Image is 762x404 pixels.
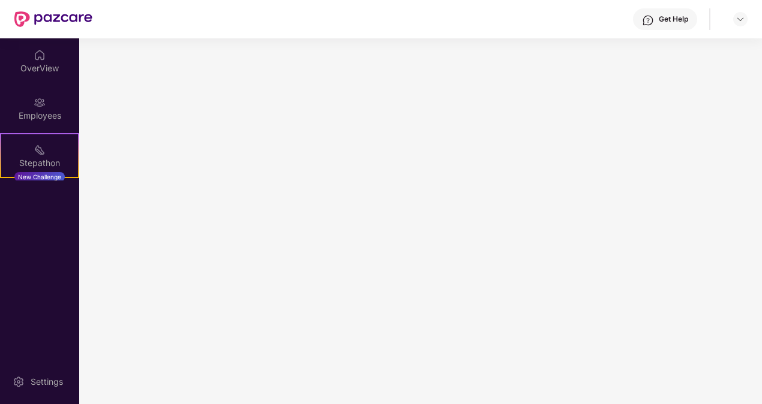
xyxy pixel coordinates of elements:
[34,144,46,156] img: svg+xml;base64,PHN2ZyB4bWxucz0iaHR0cDovL3d3dy53My5vcmcvMjAwMC9zdmciIHdpZHRoPSIyMSIgaGVpZ2h0PSIyMC...
[736,14,745,24] img: svg+xml;base64,PHN2ZyBpZD0iRHJvcGRvd24tMzJ4MzIiIHhtbG5zPSJodHRwOi8vd3d3LnczLm9yZy8yMDAwL3N2ZyIgd2...
[14,11,92,27] img: New Pazcare Logo
[642,14,654,26] img: svg+xml;base64,PHN2ZyBpZD0iSGVscC0zMngzMiIgeG1sbnM9Imh0dHA6Ly93d3cudzMub3JnLzIwMDAvc3ZnIiB3aWR0aD...
[27,376,67,388] div: Settings
[1,157,78,169] div: Stepathon
[659,14,688,24] div: Get Help
[14,172,65,182] div: New Challenge
[34,97,46,108] img: svg+xml;base64,PHN2ZyBpZD0iRW1wbG95ZWVzIiB4bWxucz0iaHR0cDovL3d3dy53My5vcmcvMjAwMC9zdmciIHdpZHRoPS...
[34,49,46,61] img: svg+xml;base64,PHN2ZyBpZD0iSG9tZSIgeG1sbnM9Imh0dHA6Ly93d3cudzMub3JnLzIwMDAvc3ZnIiB3aWR0aD0iMjAiIG...
[13,376,25,388] img: svg+xml;base64,PHN2ZyBpZD0iU2V0dGluZy0yMHgyMCIgeG1sbnM9Imh0dHA6Ly93d3cudzMub3JnLzIwMDAvc3ZnIiB3aW...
